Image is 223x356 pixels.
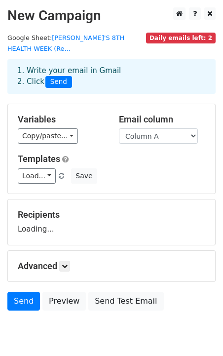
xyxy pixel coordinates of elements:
[71,168,97,184] button: Save
[18,209,205,235] div: Loading...
[146,34,216,41] a: Daily emails left: 2
[7,34,124,53] a: [PERSON_NAME]'S 8TH HEALTH WEEK (Re...
[18,168,56,184] a: Load...
[146,33,216,43] span: Daily emails left: 2
[7,34,124,53] small: Google Sheet:
[119,114,205,125] h5: Email column
[7,292,40,311] a: Send
[10,65,213,88] div: 1. Write your email in Gmail 2. Click
[18,154,60,164] a: Templates
[7,7,216,24] h2: New Campaign
[45,76,72,88] span: Send
[88,292,163,311] a: Send Test Email
[18,128,78,144] a: Copy/paste...
[18,114,104,125] h5: Variables
[42,292,86,311] a: Preview
[18,209,205,220] h5: Recipients
[18,261,205,272] h5: Advanced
